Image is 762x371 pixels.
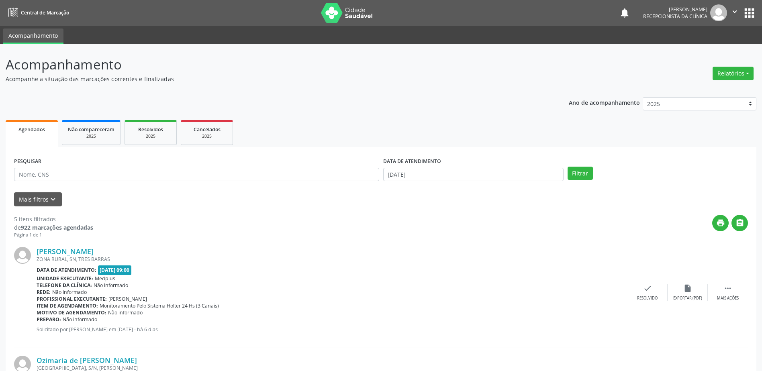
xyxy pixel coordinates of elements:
[742,6,756,20] button: apps
[6,6,69,19] a: Central de Marcação
[37,309,106,316] b: Motivo de agendamento:
[568,167,593,180] button: Filtrar
[100,302,219,309] span: Monitoramento Pelo Sistema Holter 24 Hs (3 Canais)
[138,126,163,133] span: Resolvidos
[108,309,143,316] span: Não informado
[727,4,742,21] button: 
[6,75,531,83] p: Acompanhe a situação das marcações correntes e finalizadas
[37,302,98,309] b: Item de agendamento:
[49,195,57,204] i: keyboard_arrow_down
[187,133,227,139] div: 2025
[619,7,630,18] button: notifications
[710,4,727,21] img: img
[14,232,93,238] div: Página 1 de 1
[37,275,93,282] b: Unidade executante:
[383,155,441,168] label: DATA DE ATENDIMENTO
[712,215,729,231] button: print
[131,133,171,139] div: 2025
[569,97,640,107] p: Ano de acompanhamento
[37,282,92,289] b: Telefone da clínica:
[716,218,725,227] i: print
[730,7,739,16] i: 
[21,9,69,16] span: Central de Marcação
[643,13,707,20] span: Recepcionista da clínica
[37,256,627,263] div: ZONA RURAL, SN, TRES BARRAS
[37,289,51,296] b: Rede:
[637,296,658,301] div: Resolvido
[95,275,115,282] span: Medplus
[37,247,94,256] a: [PERSON_NAME]
[94,282,128,289] span: Não informado
[3,29,63,44] a: Acompanhamento
[683,284,692,293] i: insert_drive_file
[98,265,132,275] span: [DATE] 09:00
[14,192,62,206] button: Mais filtroskeyboard_arrow_down
[383,168,564,181] input: Selecione um intervalo
[14,215,93,223] div: 5 itens filtrados
[6,55,531,75] p: Acompanhamento
[37,267,96,273] b: Data de atendimento:
[643,6,707,13] div: [PERSON_NAME]
[37,296,107,302] b: Profissional executante:
[14,223,93,232] div: de
[731,215,748,231] button: 
[21,224,93,231] strong: 922 marcações agendadas
[14,168,379,181] input: Nome, CNS
[37,316,61,323] b: Preparo:
[37,326,627,333] p: Solicitado por [PERSON_NAME] em [DATE] - há 6 dias
[52,289,87,296] span: Não informado
[713,67,754,80] button: Relatórios
[723,284,732,293] i: 
[18,126,45,133] span: Agendados
[37,356,137,365] a: Ozimaria de [PERSON_NAME]
[63,316,97,323] span: Não informado
[717,296,739,301] div: Mais ações
[194,126,221,133] span: Cancelados
[643,284,652,293] i: check
[68,133,114,139] div: 2025
[14,247,31,264] img: img
[14,155,41,168] label: PESQUISAR
[735,218,744,227] i: 
[673,296,702,301] div: Exportar (PDF)
[68,126,114,133] span: Não compareceram
[108,296,147,302] span: [PERSON_NAME]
